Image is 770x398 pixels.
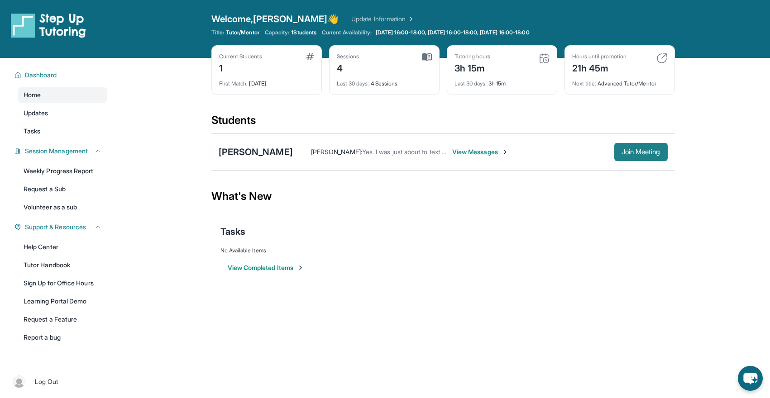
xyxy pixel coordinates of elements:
[35,377,58,386] span: Log Out
[18,329,107,346] a: Report a bug
[29,376,31,387] span: |
[21,147,101,156] button: Session Management
[25,147,88,156] span: Session Management
[24,109,48,118] span: Updates
[21,223,101,232] button: Support & Resources
[738,366,763,391] button: chat-button
[219,146,293,158] div: [PERSON_NAME]
[18,257,107,273] a: Tutor Handbook
[24,127,40,136] span: Tasks
[406,14,415,24] img: Chevron Right
[502,148,509,156] img: Chevron-Right
[622,149,660,155] span: Join Meeting
[422,53,432,61] img: card
[337,80,369,87] span: Last 30 days :
[265,29,290,36] span: Capacity:
[219,60,262,75] div: 1
[220,247,666,254] div: No Available Items
[18,105,107,121] a: Updates
[454,80,487,87] span: Last 30 days :
[226,29,259,36] span: Tutor/Mentor
[18,123,107,139] a: Tasks
[656,53,667,64] img: card
[291,29,316,36] span: 1 Students
[572,60,627,75] div: 21h 45m
[572,75,667,87] div: Advanced Tutor/Mentor
[9,372,107,392] a: |Log Out
[18,275,107,291] a: Sign Up for Office Hours
[219,80,248,87] span: First Match :
[337,53,359,60] div: Sessions
[219,75,314,87] div: [DATE]
[228,263,304,272] button: View Completed Items
[25,71,57,80] span: Dashboard
[572,53,627,60] div: Hours until promotion
[24,90,41,99] span: Home
[18,199,107,215] a: Volunteer as a sub
[306,53,314,60] img: card
[18,293,107,309] a: Learning Portal Demo
[362,148,660,156] span: Yes. I was just about to text you though. I am stuck in some bad traffic on the way home can we d...
[539,53,550,64] img: card
[13,375,25,388] img: user-img
[572,80,597,87] span: Next title :
[211,29,224,36] span: Title:
[220,225,245,238] span: Tasks
[614,143,668,161] button: Join Meeting
[322,29,372,36] span: Current Availability:
[18,181,107,197] a: Request a Sub
[337,60,359,75] div: 4
[376,29,530,36] span: [DATE] 16:00-18:00, [DATE] 16:00-18:00, [DATE] 16:00-18:00
[337,75,432,87] div: 4 Sessions
[18,163,107,179] a: Weekly Progress Report
[374,29,531,36] a: [DATE] 16:00-18:00, [DATE] 16:00-18:00, [DATE] 16:00-18:00
[18,311,107,327] a: Request a Feature
[11,13,86,38] img: logo
[454,53,491,60] div: Tutoring hours
[25,223,86,232] span: Support & Resources
[211,176,675,216] div: What's New
[452,147,509,156] span: View Messages
[351,14,415,24] a: Update Information
[454,60,491,75] div: 3h 15m
[454,75,550,87] div: 3h 15m
[21,71,101,80] button: Dashboard
[18,239,107,255] a: Help Center
[219,53,262,60] div: Current Students
[311,148,362,156] span: [PERSON_NAME] :
[211,113,675,133] div: Students
[211,13,339,25] span: Welcome, [PERSON_NAME] 👋
[18,87,107,103] a: Home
